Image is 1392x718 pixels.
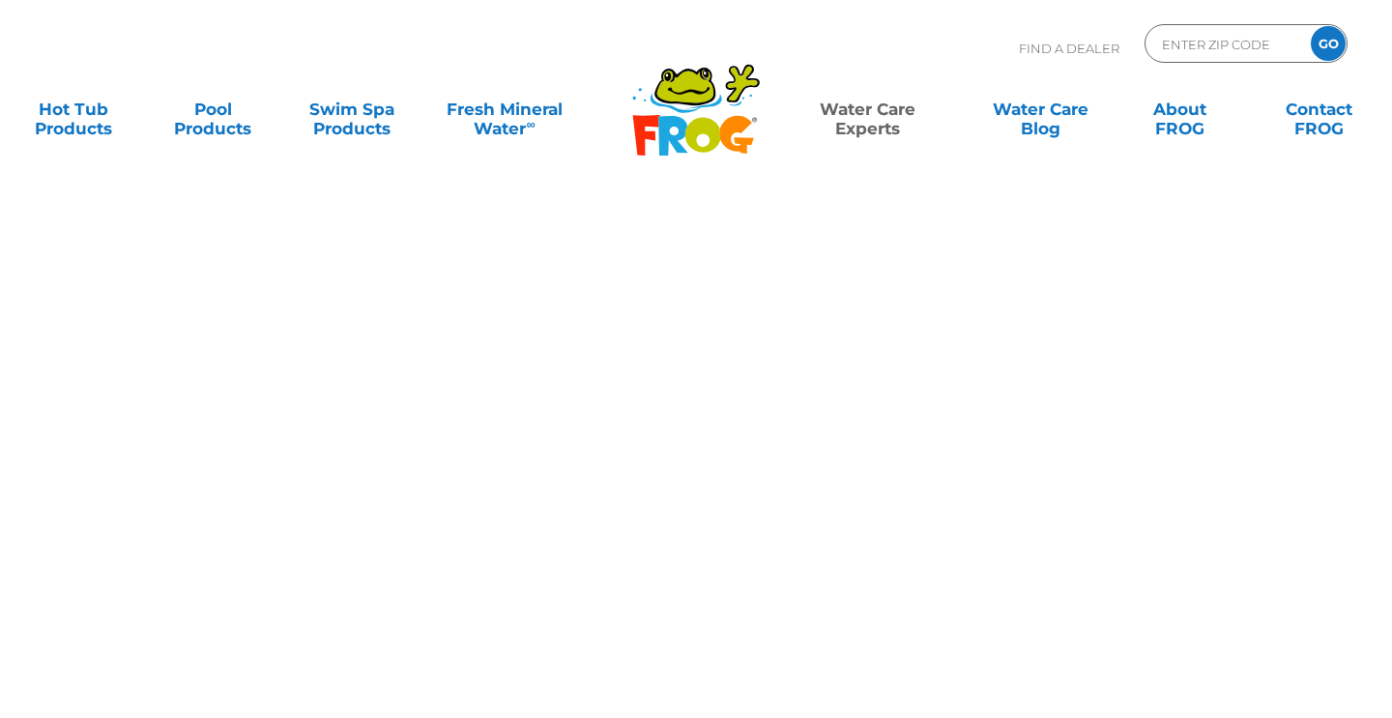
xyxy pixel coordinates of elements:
a: AboutFROG [1125,90,1233,129]
a: Hot TubProducts [19,90,128,129]
a: Fresh MineralWater∞ [437,90,572,129]
a: Water CareBlog [986,90,1094,129]
a: PoolProducts [159,90,267,129]
a: ContactFROG [1264,90,1373,129]
input: GO [1311,26,1346,61]
img: Frog Products Logo [622,39,770,157]
a: Water CareExperts [779,90,955,129]
a: Swim SpaProducts [298,90,406,129]
p: Find A Dealer [1019,24,1119,72]
sup: ∞ [526,117,535,131]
